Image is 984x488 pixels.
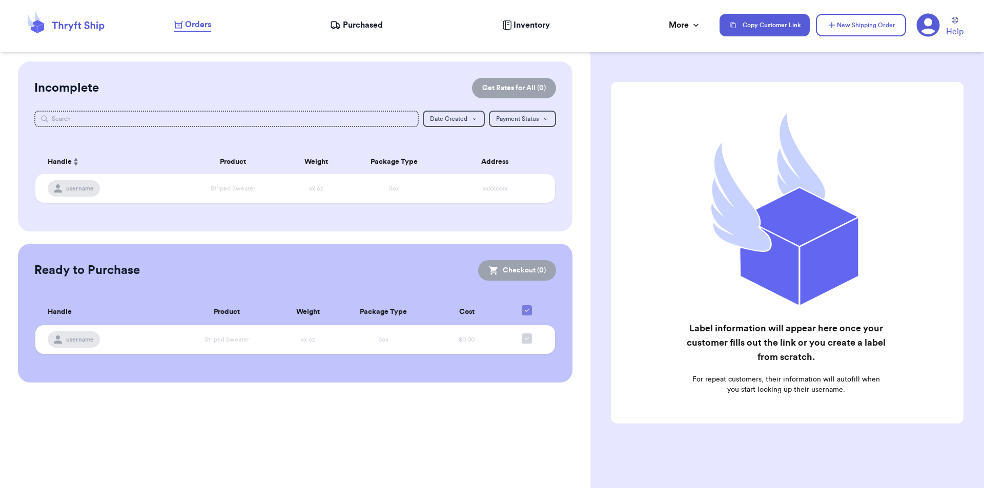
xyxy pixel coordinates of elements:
th: Package Type [347,150,441,174]
button: Date Created [423,111,485,127]
h2: Ready to Purchase [34,262,140,279]
a: Purchased [330,19,383,31]
th: Product [176,299,277,325]
span: Inventory [514,19,550,31]
button: Copy Customer Link [720,14,810,36]
span: Box [378,336,388,343]
span: Date Created [430,116,467,122]
span: Box [389,185,399,192]
button: Get Rates for All (0) [472,78,556,98]
span: Striped Sweater [211,185,255,192]
h2: Label information will appear here once your customer fills out the link or you create a label fr... [686,321,886,364]
button: Payment Status [489,111,556,127]
a: Orders [174,18,211,32]
button: Checkout (0) [478,260,556,281]
a: Inventory [502,19,550,31]
span: Striped Sweater [204,336,249,343]
span: Help [946,26,963,38]
th: Weight [277,299,338,325]
div: More [669,19,701,31]
span: Handle [48,157,72,167]
span: Purchased [343,19,383,31]
th: Address [441,150,555,174]
button: Sort ascending [72,156,80,168]
a: Help [946,17,963,38]
h2: Incomplete [34,80,99,96]
th: Product [181,150,285,174]
span: Payment Status [496,116,539,122]
input: Search [34,111,419,127]
th: Weight [285,150,347,174]
span: Orders [185,18,211,31]
span: $0.00 [459,336,475,343]
span: username [66,335,94,344]
p: For repeat customers, their information will autofill when you start looking up their username. [686,374,886,395]
span: Handle [48,307,72,317]
span: xxxxxxxx [483,185,507,192]
span: xx oz [301,336,315,343]
button: New Shipping Order [816,14,906,36]
span: xx oz [309,185,323,192]
th: Package Type [338,299,429,325]
span: username [66,184,94,193]
th: Cost [429,299,505,325]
